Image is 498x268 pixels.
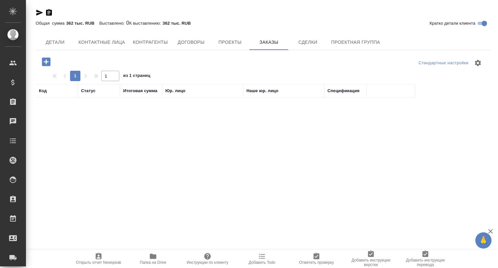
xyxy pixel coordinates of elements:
span: Настроить таблицу [470,55,486,71]
div: Юр. лицо [165,88,185,94]
div: Наше юр. лицо [246,88,279,94]
button: Папка на Drive [126,250,180,268]
span: Сделки [292,38,323,46]
div: Итоговая сумма [123,88,157,94]
span: Добавить Todo [249,260,275,265]
span: Детали [40,38,71,46]
button: Открыть отчет Newspeak [71,250,126,268]
span: Контрагенты [133,38,168,46]
p: К выставлению: [129,21,163,26]
span: Контактные лица [78,38,125,46]
span: Отметить проверку [299,260,334,265]
span: Договоры [175,38,207,46]
span: Проектная группа [331,38,380,46]
div: split button [417,58,470,68]
p: 362 тыс. RUB [66,21,99,26]
span: Кратко детали клиента [430,20,475,27]
button: Добавить проект [37,55,55,68]
button: Скопировать ссылку для ЯМессенджера [36,9,43,17]
span: Открыть отчет Newspeak [76,260,121,265]
p: 362 тыс. RUB [163,21,196,26]
span: Добавить инструкции перевода [402,258,449,267]
div: 0 [36,19,491,27]
span: Проекты [214,38,245,46]
button: Добавить инструкции верстки [344,250,398,268]
button: Скопировать ссылку [45,9,53,17]
span: Инструкции по клиенту [187,260,229,265]
div: Спецификация [327,88,360,94]
button: Инструкции по клиенту [180,250,235,268]
button: 🙏 [475,232,492,249]
div: Код [39,88,47,94]
p: Общая сумма [36,21,66,26]
button: Отметить проверку [289,250,344,268]
span: из 1 страниц [123,72,150,81]
span: 🙏 [478,234,489,247]
p: Выставлено: [99,21,126,26]
span: Папка на Drive [140,260,166,265]
button: Добавить Todo [235,250,289,268]
button: Добавить инструкции перевода [398,250,453,268]
div: Статус [81,88,96,94]
span: Добавить инструкции верстки [348,258,394,267]
span: Заказы [253,38,284,46]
